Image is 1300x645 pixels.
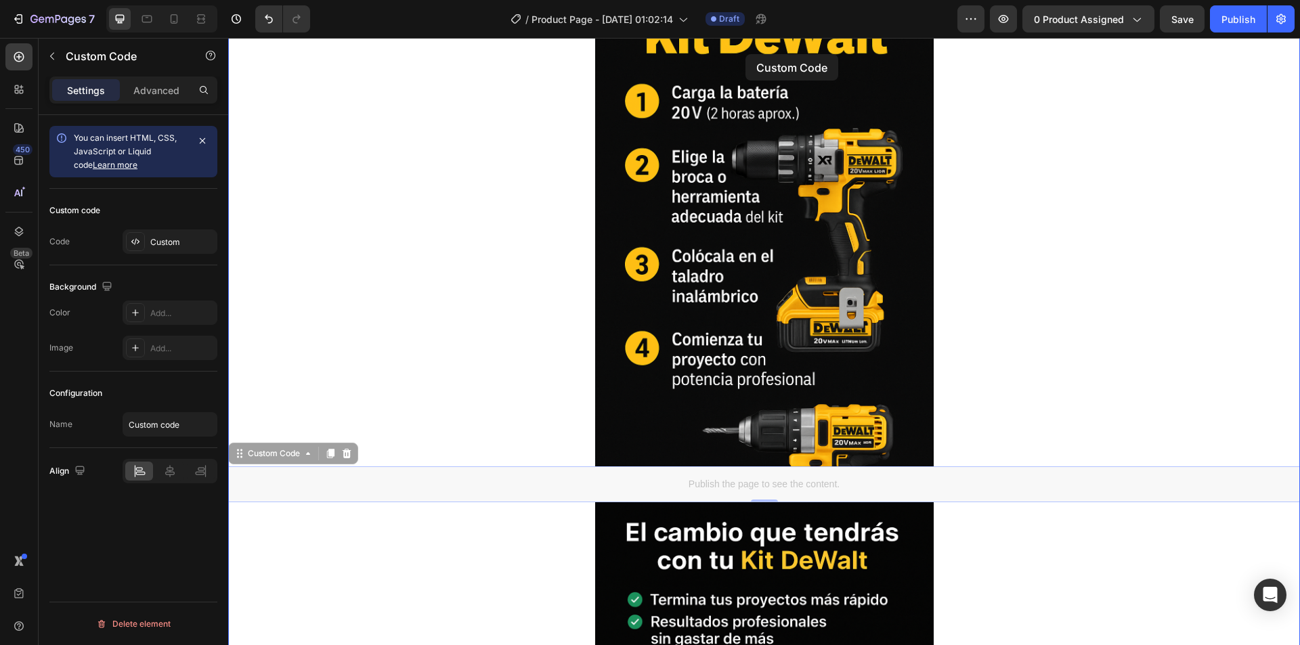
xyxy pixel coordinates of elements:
[89,11,95,27] p: 7
[49,387,102,399] div: Configuration
[74,133,177,170] span: You can insert HTML, CSS, JavaScript or Liquid code
[228,38,1300,645] iframe: Design area
[150,342,214,355] div: Add...
[93,160,137,170] a: Learn more
[49,236,70,248] div: Code
[49,278,115,296] div: Background
[133,83,179,97] p: Advanced
[66,48,181,64] p: Custom Code
[1171,14,1194,25] span: Save
[525,12,529,26] span: /
[1210,5,1267,32] button: Publish
[49,613,217,635] button: Delete element
[150,307,214,319] div: Add...
[1034,12,1124,26] span: 0 product assigned
[49,204,100,217] div: Custom code
[1254,579,1286,611] div: Open Intercom Messenger
[96,616,171,632] div: Delete element
[49,342,73,354] div: Image
[67,83,105,97] p: Settings
[5,5,101,32] button: 7
[150,236,214,248] div: Custom
[1221,12,1255,26] div: Publish
[13,144,32,155] div: 450
[1022,5,1154,32] button: 0 product assigned
[49,418,72,430] div: Name
[532,12,673,26] span: Product Page - [DATE] 01:02:14
[719,13,739,25] span: Draft
[49,307,70,319] div: Color
[255,5,310,32] div: Undo/Redo
[49,462,88,481] div: Align
[10,248,32,259] div: Beta
[1160,5,1205,32] button: Save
